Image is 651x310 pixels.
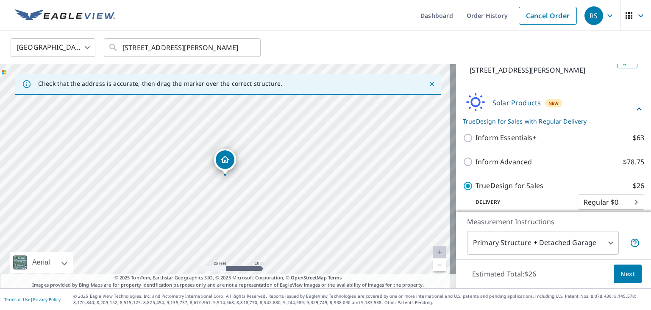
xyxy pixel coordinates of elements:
[519,7,577,25] a: Cancel Order
[291,274,326,281] a: OpenStreetMap
[623,157,644,167] p: $78.75
[4,296,31,302] a: Terms of Use
[630,238,640,248] span: Your report will include the primary structure and a detached garage if one exists.
[214,149,236,175] div: Dropped pin, building 1, Residential property, 306 Turner Ln Media, PA 19063
[467,217,640,227] p: Measurement Instructions
[614,265,642,284] button: Next
[578,190,644,214] div: Regular $0
[467,231,619,255] div: Primary Structure + Detached Garage
[122,36,243,59] input: Search by address or latitude-longitude
[33,296,61,302] a: Privacy Policy
[633,132,644,143] p: $63
[433,259,446,271] a: Current Level 20, Zoom Out
[463,117,634,126] p: TrueDesign for Sales with Regular Delivery
[15,9,115,22] img: EV Logo
[548,100,559,107] span: New
[470,65,614,75] p: [STREET_ADDRESS][PERSON_NAME]
[30,252,53,273] div: Aerial
[4,297,61,302] p: |
[328,274,342,281] a: Terms
[433,246,446,259] a: Current Level 20, Zoom In Disabled
[426,79,437,90] button: Close
[11,36,95,59] div: [GEOGRAPHIC_DATA]
[463,198,578,206] p: Delivery
[38,80,282,87] p: Check that the address is accurate, then drag the marker over the correct structure.
[620,269,635,279] span: Next
[73,293,647,306] p: © 2025 Eagle View Technologies, Inc. and Pictometry International Corp. All Rights Reserved. Repo...
[465,265,543,283] p: Estimated Total: $26
[584,6,603,25] div: RS
[476,132,537,143] p: Inform Essentials+
[463,93,644,126] div: Solar ProductsNewTrueDesign for Sales with Regular Delivery
[492,98,541,108] p: Solar Products
[10,252,73,273] div: Aerial
[476,180,543,191] p: TrueDesign for Sales
[114,274,342,282] span: © 2025 TomTom, Earthstar Geographics SIO, © 2025 Microsoft Corporation, ©
[633,180,644,191] p: $26
[476,157,532,167] p: Inform Advanced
